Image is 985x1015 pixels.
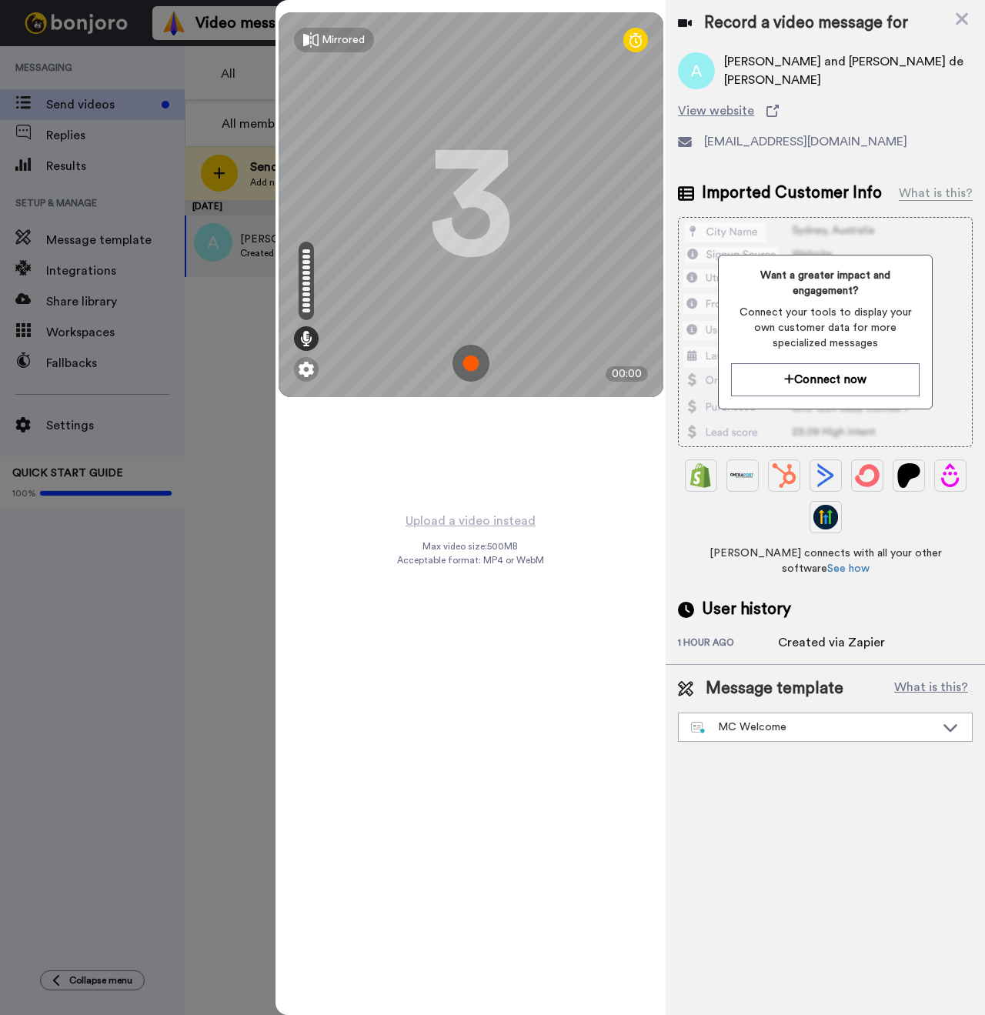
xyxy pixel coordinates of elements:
[897,463,921,488] img: Patreon
[397,554,544,566] span: Acceptable format: MP4 or WebM
[423,540,519,553] span: Max video size: 500 MB
[691,722,706,734] img: nextgen-template.svg
[678,546,973,576] span: [PERSON_NAME] connects with all your other software
[813,505,838,529] img: GoHighLevel
[678,102,754,120] span: View website
[827,563,870,574] a: See how
[702,598,791,621] span: User history
[706,677,843,700] span: Message template
[678,636,778,652] div: 1 hour ago
[772,463,796,488] img: Hubspot
[299,362,314,377] img: ic_gear.svg
[731,305,920,351] span: Connect your tools to display your own customer data for more specialized messages
[890,677,973,700] button: What is this?
[855,463,880,488] img: ConvertKit
[702,182,882,205] span: Imported Customer Info
[452,345,489,382] img: ic_record_start.svg
[689,463,713,488] img: Shopify
[730,463,755,488] img: Ontraport
[401,511,540,531] button: Upload a video instead
[429,147,513,262] div: 3
[813,463,838,488] img: ActiveCampaign
[778,633,885,652] div: Created via Zapier
[731,363,920,396] button: Connect now
[704,132,907,151] span: [EMAIL_ADDRESS][DOMAIN_NAME]
[606,366,648,382] div: 00:00
[731,268,920,299] span: Want a greater impact and engagement?
[678,102,973,120] a: View website
[899,184,973,202] div: What is this?
[691,720,935,735] div: MC Welcome
[938,463,963,488] img: Drip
